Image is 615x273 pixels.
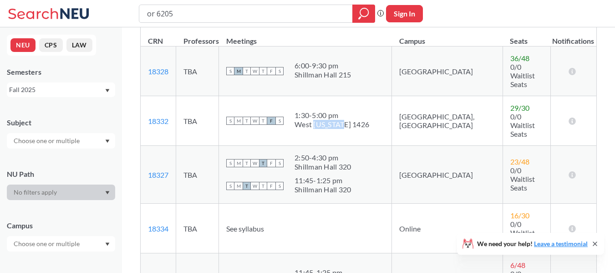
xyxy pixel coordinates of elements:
[510,166,535,192] span: 0/0 Waitlist Seats
[234,67,243,75] span: M
[295,185,351,194] div: Shillman Hall 320
[510,220,535,246] span: 0/0 Waitlist Seats
[510,112,535,138] span: 0/0 Waitlist Seats
[7,221,115,231] div: Campus
[7,185,115,200] div: Dropdown arrow
[358,7,369,20] svg: magnifying glass
[105,89,110,93] svg: Dropdown arrow
[386,5,423,22] button: Sign In
[275,117,284,125] span: S
[234,117,243,125] span: M
[7,82,115,97] div: Fall 2025Dropdown arrow
[510,103,529,112] span: 29 / 30
[219,27,392,46] th: Meetings
[251,117,259,125] span: W
[251,67,259,75] span: W
[105,242,110,246] svg: Dropdown arrow
[176,204,219,253] td: TBA
[477,241,588,247] span: We need your help!
[243,159,251,167] span: T
[267,182,275,190] span: F
[66,38,92,52] button: LAW
[392,96,503,146] td: [GEOGRAPHIC_DATA], [GEOGRAPHIC_DATA]
[243,182,251,190] span: T
[243,67,251,75] span: T
[105,191,110,195] svg: Dropdown arrow
[176,46,219,96] td: TBA
[148,67,168,76] a: 18328
[295,162,351,171] div: Shillman Hall 320
[251,159,259,167] span: W
[259,67,267,75] span: T
[7,169,115,179] div: NU Path
[9,135,86,146] input: Choose one or multiple
[148,224,168,233] a: 18334
[176,96,219,146] td: TBA
[510,157,529,166] span: 23 / 48
[7,118,115,128] div: Subject
[275,67,284,75] span: S
[226,224,264,233] span: See syllabus
[267,117,275,125] span: F
[510,62,535,88] span: 0/0 Waitlist Seats
[39,38,63,52] button: CPS
[510,54,529,62] span: 36 / 48
[234,159,243,167] span: M
[510,211,529,220] span: 16 / 30
[295,111,369,120] div: 1:30 - 5:00 pm
[275,182,284,190] span: S
[9,85,104,95] div: Fall 2025
[392,46,503,96] td: [GEOGRAPHIC_DATA]
[392,146,503,204] td: [GEOGRAPHIC_DATA]
[510,261,525,269] span: 6 / 48
[267,159,275,167] span: F
[275,159,284,167] span: S
[7,67,115,77] div: Semesters
[176,27,219,46] th: Professors
[226,117,234,125] span: S
[251,182,259,190] span: W
[148,36,163,46] div: CRN
[295,176,351,185] div: 11:45 - 1:25 pm
[503,27,550,46] th: Seats
[105,139,110,143] svg: Dropdown arrow
[352,5,375,23] div: magnifying glass
[7,133,115,149] div: Dropdown arrow
[259,182,267,190] span: T
[148,117,168,125] a: 18332
[226,67,234,75] span: S
[267,67,275,75] span: F
[226,159,234,167] span: S
[243,117,251,125] span: T
[295,61,351,70] div: 6:00 - 9:30 pm
[148,170,168,179] a: 18327
[259,159,267,167] span: T
[534,240,588,247] a: Leave a testimonial
[259,117,267,125] span: T
[392,27,503,46] th: Campus
[550,27,596,46] th: Notifications
[295,70,351,79] div: Shillman Hall 215
[7,236,115,252] div: Dropdown arrow
[234,182,243,190] span: M
[295,120,369,129] div: West [US_STATE] 1426
[226,182,234,190] span: S
[176,146,219,204] td: TBA
[295,153,351,162] div: 2:50 - 4:30 pm
[10,38,36,52] button: NEU
[146,6,346,21] input: Class, professor, course number, "phrase"
[9,238,86,249] input: Choose one or multiple
[392,204,503,253] td: Online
